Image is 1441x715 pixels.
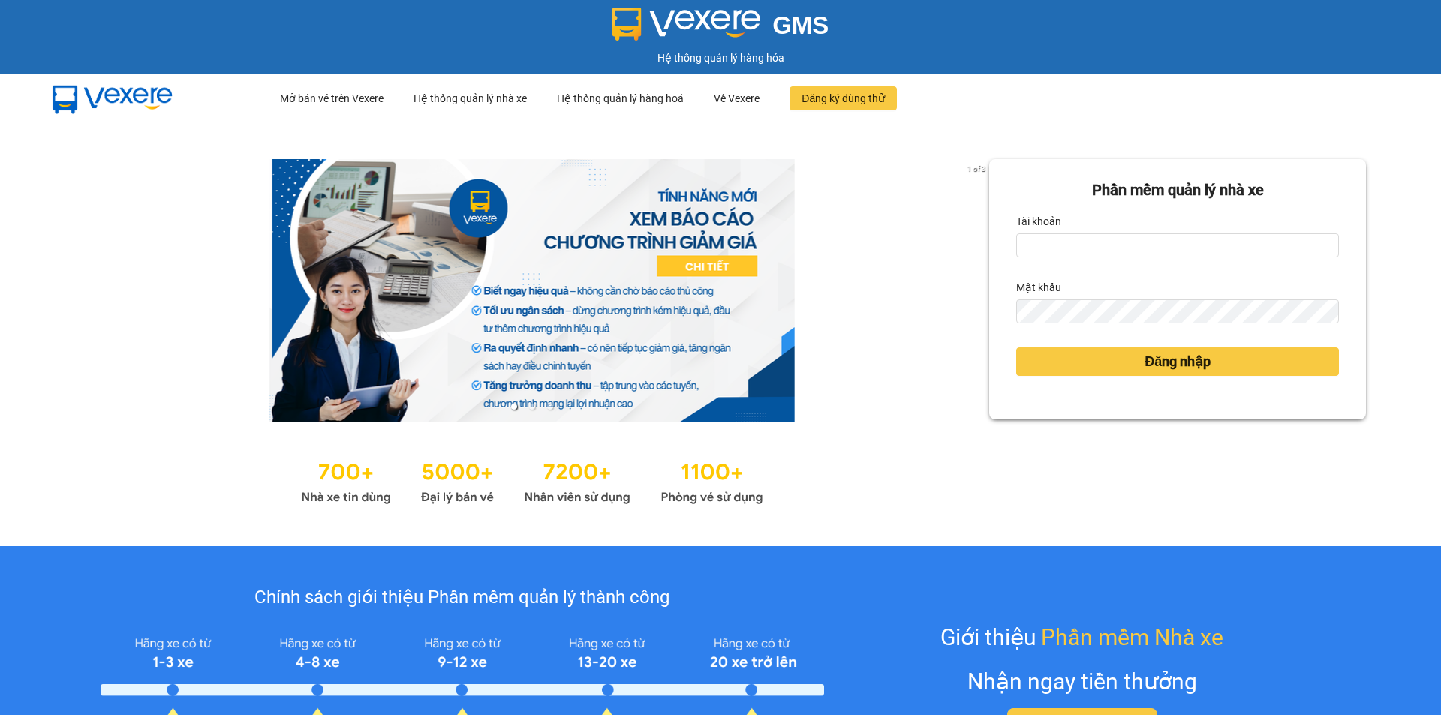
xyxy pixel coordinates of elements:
div: Về Vexere [714,74,760,122]
label: Tài khoản [1016,209,1061,233]
div: Hệ thống quản lý nhà xe [414,74,527,122]
img: Statistics.png [301,452,763,509]
div: Chính sách giới thiệu Phần mềm quản lý thành công [101,584,823,612]
span: GMS [772,11,829,39]
label: Mật khẩu [1016,275,1061,299]
img: mbUUG5Q.png [38,74,188,123]
button: Đăng nhập [1016,347,1339,376]
p: 1 of 3 [963,159,989,179]
span: Đăng nhập [1145,351,1211,372]
div: Hệ thống quản lý hàng hóa [4,50,1437,66]
div: Hệ thống quản lý hàng hoá [557,74,684,122]
input: Tài khoản [1016,233,1339,257]
a: GMS [612,23,829,35]
span: Đăng ký dùng thử [802,90,885,107]
div: Mở bán vé trên Vexere [280,74,384,122]
button: Đăng ký dùng thử [790,86,897,110]
li: slide item 1 [511,404,517,410]
li: slide item 3 [547,404,553,410]
div: Giới thiệu [940,620,1223,655]
div: Phần mềm quản lý nhà xe [1016,179,1339,202]
button: previous slide / item [75,159,96,422]
li: slide item 2 [529,404,535,410]
button: next slide / item [968,159,989,422]
span: Phần mềm Nhà xe [1041,620,1223,655]
input: Mật khẩu [1016,299,1339,323]
div: Nhận ngay tiền thưởng [967,664,1197,699]
img: logo 2 [612,8,761,41]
